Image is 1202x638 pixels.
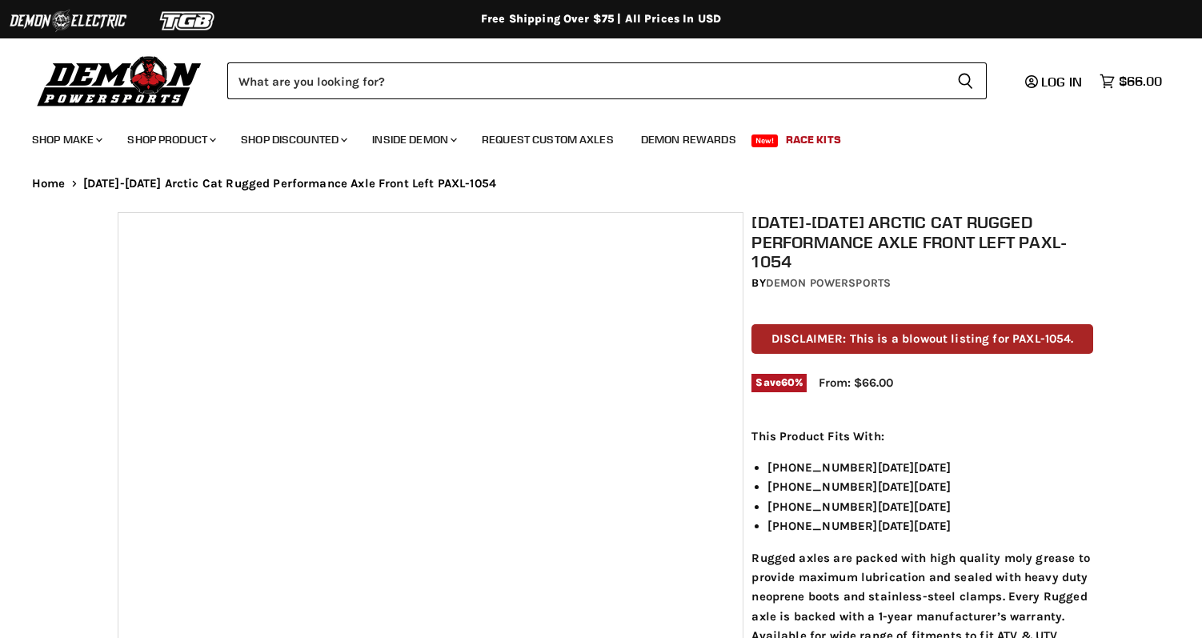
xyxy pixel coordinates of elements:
[20,123,112,156] a: Shop Make
[819,375,893,390] span: From: $66.00
[751,374,807,391] span: Save %
[83,177,496,191] span: [DATE]-[DATE] Arctic Cat Rugged Performance Axle Front Left PAXL-1054
[767,477,1093,496] li: [PHONE_NUMBER][DATE][DATE]
[766,276,891,290] a: Demon Powersports
[229,123,357,156] a: Shop Discounted
[1119,74,1162,89] span: $66.00
[751,324,1093,354] p: DISCLAIMER: This is a blowout listing for PAXL-1054.
[629,123,748,156] a: Demon Rewards
[20,117,1158,156] ul: Main menu
[767,497,1093,516] li: [PHONE_NUMBER][DATE][DATE]
[32,52,207,109] img: Demon Powersports
[944,62,987,99] button: Search
[360,123,467,156] a: Inside Demon
[767,516,1093,536] li: [PHONE_NUMBER][DATE][DATE]
[751,275,1093,292] div: by
[751,427,1093,446] p: This Product Fits With:
[1041,74,1082,90] span: Log in
[751,212,1093,271] h1: [DATE]-[DATE] Arctic Cat Rugged Performance Axle Front Left PAXL-1054
[227,62,944,99] input: Search
[32,177,66,191] a: Home
[227,62,987,99] form: Product
[767,458,1093,477] li: [PHONE_NUMBER][DATE][DATE]
[1092,70,1170,93] a: $66.00
[8,6,128,36] img: Demon Electric Logo 2
[115,123,226,156] a: Shop Product
[774,123,853,156] a: Race Kits
[1018,74,1092,89] a: Log in
[781,376,795,388] span: 60
[128,6,248,36] img: TGB Logo 2
[751,134,779,147] span: New!
[470,123,626,156] a: Request Custom Axles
